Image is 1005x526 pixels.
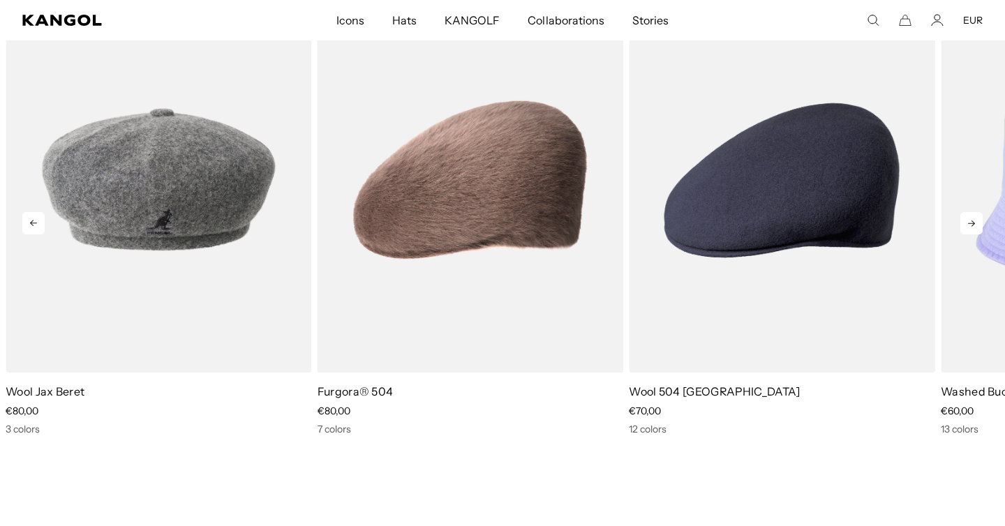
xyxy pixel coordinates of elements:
button: EUR [963,14,983,27]
div: 7 colors [318,423,624,435]
span: €60,00 [941,405,974,417]
button: Cart [899,14,911,27]
span: €80,00 [6,405,38,417]
div: 12 colors [629,423,935,435]
span: €70,00 [629,405,661,417]
a: Wool 504 [GEOGRAPHIC_DATA] [629,384,800,398]
a: Account [931,14,944,27]
span: €80,00 [318,405,350,417]
a: Wool Jax Beret [6,384,84,398]
summary: Search here [867,14,879,27]
a: Furgora® 504 [318,384,394,398]
a: Kangol [22,15,223,26]
div: 3 colors [6,423,312,435]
